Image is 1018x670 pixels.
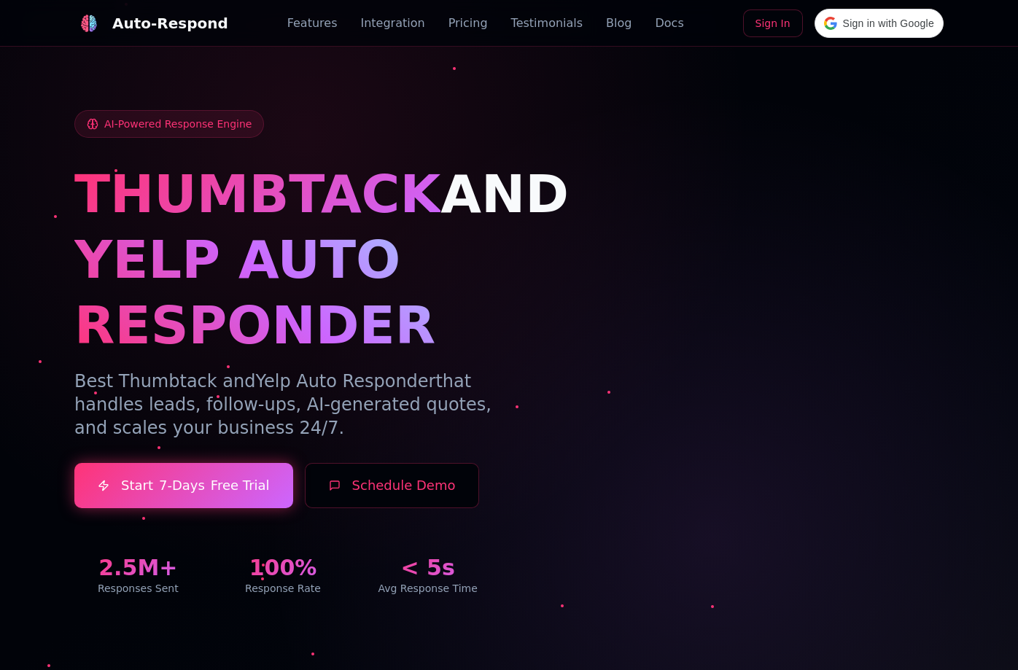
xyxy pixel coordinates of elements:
[74,463,293,508] a: Start7-DaysFree Trial
[255,371,435,392] span: Yelp Auto Responder
[743,9,803,37] a: Sign In
[219,581,347,596] div: Response Rate
[74,555,202,581] div: 2.5M+
[305,463,480,508] button: Schedule Demo
[74,9,228,38] a: Auto-Respond
[112,13,228,34] div: Auto-Respond
[360,15,424,32] a: Integration
[80,15,98,32] img: logo.svg
[364,581,491,596] div: Avg Response Time
[448,15,488,32] a: Pricing
[364,555,491,581] div: < 5s
[843,16,934,31] span: Sign in with Google
[104,117,252,131] span: AI-Powered Response Engine
[74,227,491,358] h1: YELP AUTO RESPONDER
[440,163,569,225] span: AND
[287,15,338,32] a: Features
[74,581,202,596] div: Responses Sent
[159,475,205,496] span: 7-Days
[815,9,944,38] div: Sign in with Google
[511,15,583,32] a: Testimonials
[606,15,632,32] a: Blog
[655,15,683,32] a: Docs
[219,555,347,581] div: 100%
[74,163,440,225] span: THUMBTACK
[74,370,491,440] p: Best Thumbtack and that handles leads, follow-ups, AI-generated quotes, and scales your business ...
